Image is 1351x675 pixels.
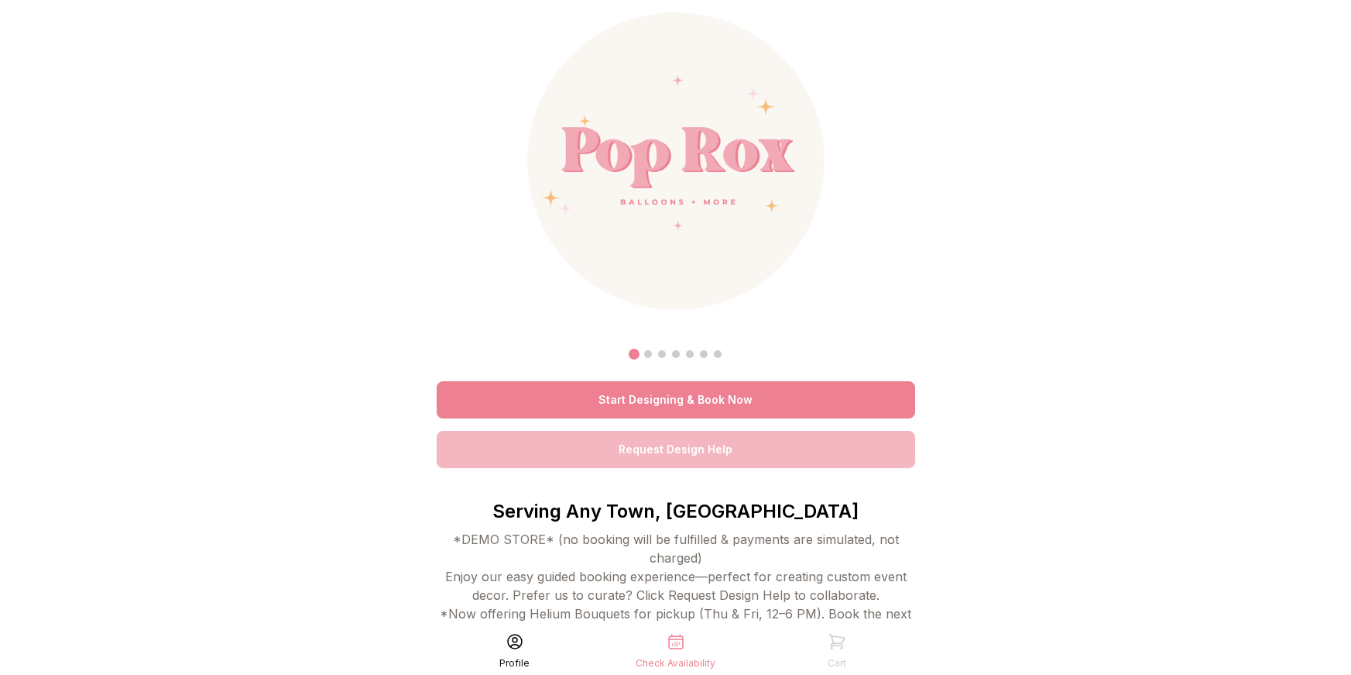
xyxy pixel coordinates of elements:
div: Cart [828,657,846,670]
p: Serving Any Town, [GEOGRAPHIC_DATA] [437,499,915,524]
div: Profile [499,657,530,670]
a: Request Design Help [437,431,915,468]
div: Check Availability [636,657,715,670]
a: Start Designing & Book Now [437,381,915,418]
